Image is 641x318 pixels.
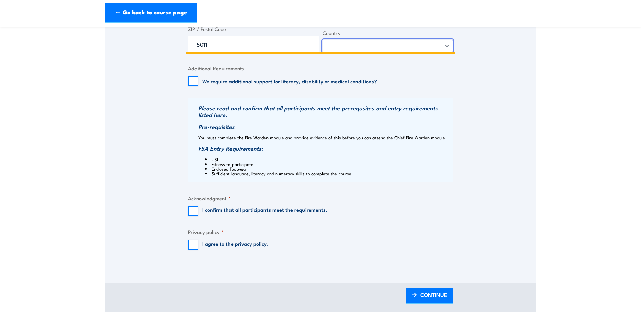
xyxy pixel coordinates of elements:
[202,240,267,247] a: I agree to the privacy policy
[202,240,269,250] label: .
[198,135,451,140] p: You must complete the Fire Warden module and provide evidence of this before you can attend the C...
[420,286,447,304] span: CONTINUE
[205,157,451,162] li: USI
[188,228,224,236] legend: Privacy policy
[205,166,451,171] li: Enclosed footwear
[202,78,377,84] label: We require additional support for literacy, disability or medical conditions?
[205,162,451,166] li: Fitness to participate
[188,64,244,72] legend: Additional Requirements
[105,3,197,23] a: ← Go back to course page
[406,288,453,304] a: CONTINUE
[188,25,319,33] label: ZIP / Postal Code
[198,105,451,118] h3: Please read and confirm that all participants meet the prerequsites and entry requirements listed...
[198,145,451,152] h3: FSA Entry Requirements:
[205,171,451,176] li: Sufficient language, literacy and numeracy skills to complete the course
[323,29,453,37] label: Country
[198,123,451,130] h3: Pre-requisites
[202,206,327,216] label: I confirm that all participants meet the requirements.
[188,194,231,202] legend: Acknowledgment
